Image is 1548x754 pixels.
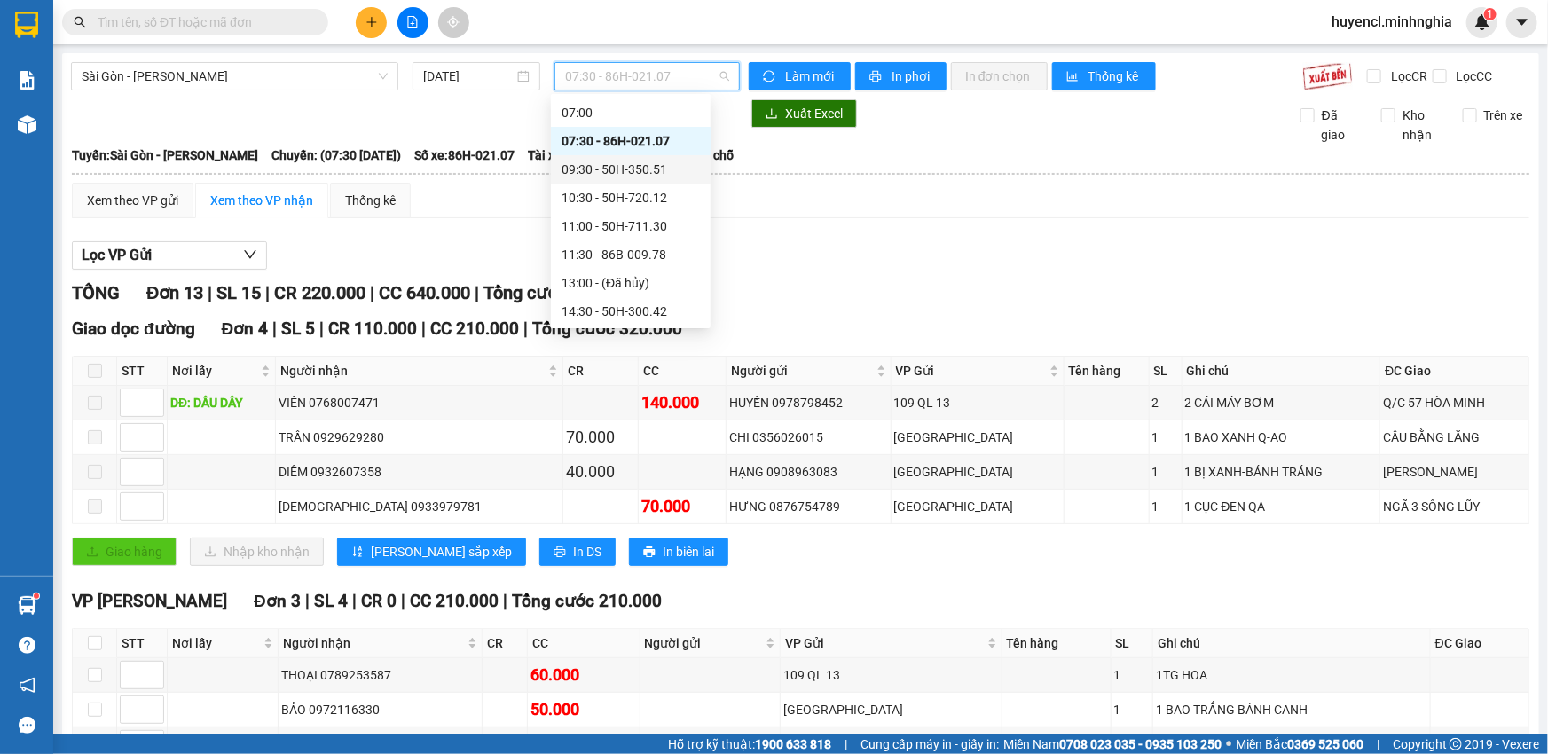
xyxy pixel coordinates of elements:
[82,63,388,90] span: Sài Gòn - Phan Rí
[785,104,843,123] span: Xuất Excel
[562,273,700,293] div: 13:00 - (Đã hủy)
[280,361,545,381] span: Người nhận
[34,593,39,599] sup: 1
[1380,420,1528,455] td: CẦU BẰNG LĂNG
[1474,14,1490,30] img: icon-new-feature
[1152,497,1179,516] div: 1
[1114,700,1150,719] div: 1
[82,244,152,266] span: Lọc VP Gửi
[1156,665,1427,685] div: 1TG HOA
[892,455,1065,490] td: Sài Gòn
[1380,490,1528,524] td: NGÃ 3 SÔNG LŨY
[532,318,682,339] span: Tổng cước 320.000
[1380,455,1528,490] td: [PERSON_NAME]
[98,12,307,32] input: Tìm tên, số ĐT hoặc mã đơn
[190,538,324,566] button: downloadNhập kho nhận
[1226,741,1231,748] span: ⚪️
[146,282,203,303] span: Đơn 13
[423,67,514,86] input: 12/08/2025
[855,62,947,90] button: printerIn phơi
[265,282,270,303] span: |
[365,16,378,28] span: plus
[352,591,357,611] span: |
[729,497,887,516] div: HƯNG 0876754789
[563,357,639,386] th: CR
[243,247,257,262] span: down
[351,546,364,560] span: sort-ascending
[337,538,526,566] button: sort-ascending[PERSON_NAME] sắp xếp
[869,70,884,84] span: printer
[562,160,700,179] div: 09:30 - 50H-350.51
[172,633,260,653] span: Nơi lấy
[1431,629,1529,658] th: ĐC Giao
[1156,700,1427,719] div: 1 BAO TRẮNG BÁNH CANH
[72,538,177,566] button: uploadGiao hàng
[430,318,519,339] span: CC 210.000
[15,12,38,38] img: logo-vxr
[860,734,999,754] span: Cung cấp máy in - giấy in:
[216,282,261,303] span: SL 15
[72,318,195,339] span: Giao dọc đường
[1380,386,1528,420] td: Q/C 57 HÒA MINH
[281,665,479,685] div: THOẠI 0789253587
[1153,629,1431,658] th: Ghi chú
[1287,737,1363,751] strong: 0369 525 060
[283,633,464,653] span: Người nhận
[565,63,729,90] span: 07:30 - 86H-021.07
[421,318,426,339] span: |
[1185,462,1378,482] div: 1 BỊ XANH-BÁNH TRÁNG
[279,462,560,482] div: DIỄM 0932607358
[729,462,887,482] div: HẠNG 0908963083
[1065,357,1150,386] th: Tên hàng
[345,191,396,210] div: Thống kê
[562,216,700,236] div: 11:00 - 50H-711.30
[406,16,419,28] span: file-add
[641,390,723,415] div: 140.000
[1112,629,1153,658] th: SL
[1185,428,1378,447] div: 1 BAO XANH Q-AO
[763,70,778,84] span: sync
[1477,106,1530,125] span: Trên xe
[729,428,887,447] div: CHI 0356026015
[566,459,635,484] div: 40.000
[72,241,267,270] button: Lọc VP Gửi
[1150,357,1183,386] th: SL
[72,591,227,611] span: VP [PERSON_NAME]
[281,700,479,719] div: BẢO 0972116330
[785,67,837,86] span: Làm mới
[1302,62,1353,90] img: 9k=
[483,282,635,303] span: Tổng cước 860.000
[512,591,662,611] span: Tổng cước 210.000
[1114,665,1150,685] div: 1
[1003,734,1222,754] span: Miền Nam
[19,637,35,654] span: question-circle
[1384,67,1430,86] span: Lọc CR
[1152,462,1179,482] div: 1
[566,425,635,450] div: 70.000
[781,658,1002,693] td: 109 QL 13
[254,591,301,611] span: Đơn 3
[222,318,269,339] span: Đơn 4
[892,490,1065,524] td: Sài Gòn
[766,107,778,122] span: download
[414,145,515,165] span: Số xe: 86H-021.07
[1183,357,1381,386] th: Ghi chú
[370,282,374,303] span: |
[117,629,168,658] th: STT
[279,428,560,447] div: TRẦN 0929629280
[731,361,872,381] span: Người gửi
[18,596,36,615] img: warehouse-icon
[1484,8,1497,20] sup: 1
[314,591,348,611] span: SL 4
[894,462,1061,482] div: [GEOGRAPHIC_DATA]
[1514,14,1530,30] span: caret-down
[639,357,727,386] th: CC
[573,542,601,562] span: In DS
[361,591,397,611] span: CR 0
[1152,393,1179,412] div: 2
[751,99,857,128] button: downloadXuất Excel
[562,103,700,122] div: 07:00
[894,428,1061,447] div: [GEOGRAPHIC_DATA]
[72,282,120,303] span: TỔNG
[274,282,365,303] span: CR 220.000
